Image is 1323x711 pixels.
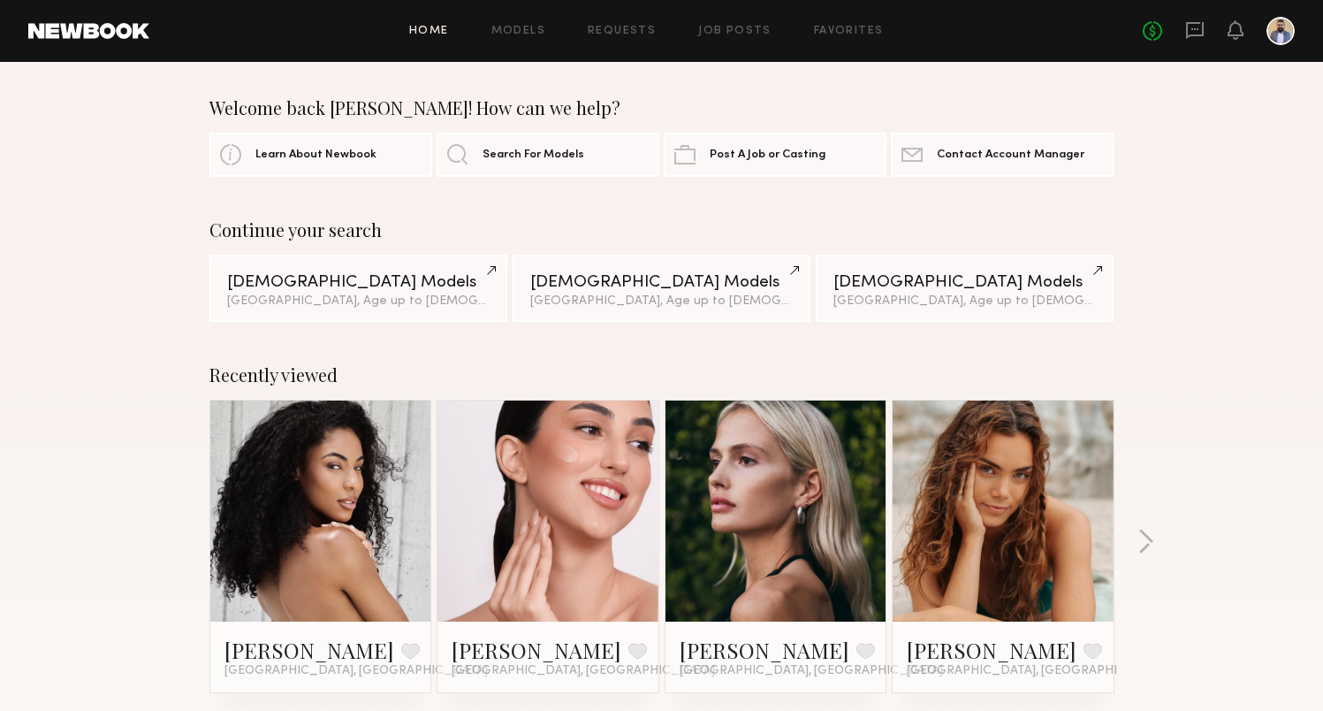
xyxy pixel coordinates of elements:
span: [GEOGRAPHIC_DATA], [GEOGRAPHIC_DATA] [452,664,715,678]
span: Post A Job or Casting [710,149,825,161]
span: Learn About Newbook [255,149,376,161]
span: Search For Models [483,149,584,161]
div: [GEOGRAPHIC_DATA], Age up to [DEMOGRAPHIC_DATA]. [833,295,1096,308]
div: [GEOGRAPHIC_DATA], Age up to [DEMOGRAPHIC_DATA]. [530,295,793,308]
span: [GEOGRAPHIC_DATA], [GEOGRAPHIC_DATA] [224,664,488,678]
div: [DEMOGRAPHIC_DATA] Models [833,274,1096,291]
a: Post A Job or Casting [664,133,886,177]
a: Search For Models [437,133,659,177]
a: [DEMOGRAPHIC_DATA] Models[GEOGRAPHIC_DATA], Age up to [DEMOGRAPHIC_DATA]. [816,255,1114,322]
div: Recently viewed [209,364,1114,386]
a: Learn About Newbook [209,133,432,177]
span: Contact Account Manager [937,149,1084,161]
a: [PERSON_NAME] [452,636,621,664]
span: [GEOGRAPHIC_DATA], [GEOGRAPHIC_DATA] [680,664,943,678]
div: Welcome back [PERSON_NAME]! How can we help? [209,97,1114,119]
div: [DEMOGRAPHIC_DATA] Models [530,274,793,291]
a: [PERSON_NAME] [907,636,1076,664]
a: Job Posts [698,26,772,37]
a: Home [409,26,449,37]
a: Models [491,26,545,37]
a: [DEMOGRAPHIC_DATA] Models[GEOGRAPHIC_DATA], Age up to [DEMOGRAPHIC_DATA]. [513,255,810,322]
a: Requests [588,26,656,37]
a: [PERSON_NAME] [224,636,394,664]
a: Contact Account Manager [891,133,1114,177]
div: [DEMOGRAPHIC_DATA] Models [227,274,490,291]
span: [GEOGRAPHIC_DATA], [GEOGRAPHIC_DATA] [907,664,1170,678]
div: Continue your search [209,219,1114,241]
div: [GEOGRAPHIC_DATA], Age up to [DEMOGRAPHIC_DATA]. [227,295,490,308]
a: Favorites [814,26,884,37]
a: [DEMOGRAPHIC_DATA] Models[GEOGRAPHIC_DATA], Age up to [DEMOGRAPHIC_DATA]. [209,255,507,322]
a: [PERSON_NAME] [680,636,849,664]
